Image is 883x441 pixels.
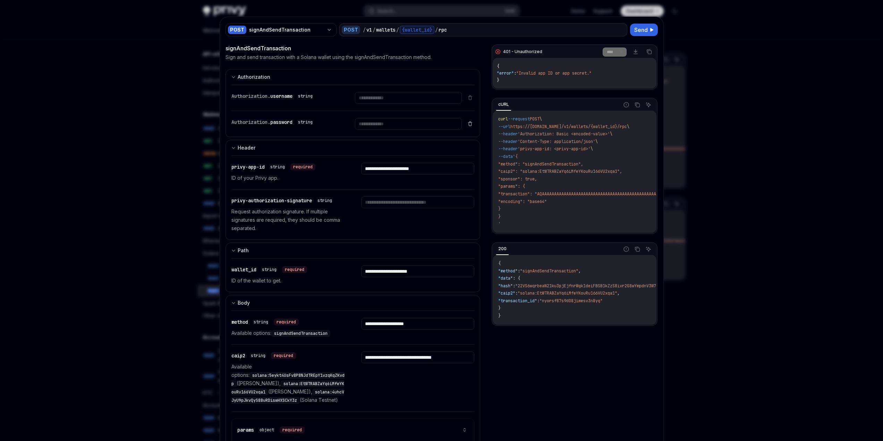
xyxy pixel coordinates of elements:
[231,265,307,274] div: wallet_id
[439,26,447,33] div: rpc
[498,283,513,289] span: "hash"
[498,139,518,144] span: --header
[645,47,654,56] button: Copy the contents from the code block
[498,305,501,311] span: }
[238,299,250,307] div: Body
[226,243,481,258] button: expand input section
[231,207,345,232] p: Request authorization signature. If multiple signatures are required, they should be comma separa...
[231,351,296,360] div: caip2
[498,206,501,212] span: }
[630,24,658,36] button: Send
[270,119,292,125] span: password
[498,161,583,167] span: "method": "signAndSendTransaction",
[290,163,315,170] div: required
[270,93,292,99] span: username
[508,116,530,122] span: --request
[498,124,510,129] span: --url
[231,196,335,205] div: privy-authorization-signature
[366,26,372,33] div: v1
[231,197,312,204] span: privy-authorization-signature
[496,245,509,253] div: 200
[510,124,627,129] span: https://[DOMAIN_NAME]/v1/wallets/{wallet_id}/rpc
[578,268,581,274] span: ,
[274,331,328,336] span: signAndSendTransaction
[518,146,591,152] span: 'privy-app-id: <privy-app-id>'
[231,319,248,325] span: method
[520,268,578,274] span: "signAndSendTransaction"
[363,26,366,33] div: /
[516,70,592,76] span: "Invalid app ID or app secret."
[231,163,315,171] div: privy-app-id
[238,144,255,152] div: Header
[530,116,540,122] span: POST
[228,26,246,34] div: POST
[231,277,345,285] p: ID of the wallet to get.
[231,118,315,126] div: Authorization.password
[497,77,499,83] span: }
[633,245,642,254] button: Copy the contents from the code block
[226,140,481,155] button: expand input section
[518,268,520,274] span: :
[591,146,593,152] span: \
[498,169,622,174] span: "caip2": "solana:EtWTRABZaYq6iMfeYKouRu166VU2xqa1",
[400,26,434,34] div: {wallet_id}
[518,290,617,296] span: "solana:EtWTRABZaYq6iMfeYKouRu166VU2xqa1"
[518,139,595,144] span: 'Content-Type: application/json'
[634,26,648,34] span: Send
[226,295,481,311] button: expand input section
[513,154,518,159] span: '{
[497,63,499,69] span: {
[231,93,270,99] span: Authorization.
[237,426,305,434] div: params
[633,100,642,109] button: Copy the contents from the code block
[540,116,542,122] span: \
[518,131,610,137] span: 'Authorization: Basic <encoded-value>'
[515,283,734,289] span: "22VS6wqrbeaN21ku3pjEjfnrWgk1deiFBSB1kZzS8ivr2G8wYmpdnV3W7oxpjFPGkt5bhvZvK1QBzuCfUPUYYFQq"
[226,23,337,37] button: POSTsignAndSendTransaction
[231,174,345,182] p: ID of your Privy app.
[274,319,299,325] div: required
[373,26,375,33] div: /
[396,26,399,33] div: /
[497,70,514,76] span: "error"
[496,100,511,109] div: cURL
[226,69,481,85] button: expand input section
[513,275,520,281] span: : {
[498,184,525,189] span: "params": {
[498,116,508,122] span: curl
[515,290,518,296] span: :
[622,100,631,109] button: Report incorrect code
[231,373,345,387] span: solana:5eykt4UsFv8P8NJdTREpY1vzqKqZKvdp
[282,266,307,273] div: required
[231,164,265,170] span: privy-app-id
[498,214,501,219] span: }
[498,261,501,266] span: {
[226,44,481,52] div: signAndSendTransaction
[498,298,537,304] span: "transaction_id"
[498,221,501,227] span: '
[237,427,254,433] span: params
[231,329,345,337] p: Available options:
[231,92,315,100] div: Authorization.username
[513,283,515,289] span: :
[644,245,653,254] button: Ask AI
[503,49,542,54] div: 401 - Unauthorized
[231,353,245,359] span: caip2
[540,298,603,304] span: "nyorsf87s9d08jimesv3n8yq"
[231,381,344,395] span: solana:EtWTRABZaYq6iMfeYKouRu166VU2xqa1
[231,318,299,326] div: method
[249,26,324,33] div: signAndSendTransaction
[376,26,396,33] div: wallets
[498,146,518,152] span: --header
[238,73,270,81] div: Authorization
[498,290,515,296] span: "caip2"
[238,246,249,255] div: Path
[644,100,653,109] button: Ask AI
[537,298,540,304] span: :
[498,154,513,159] span: --data
[498,131,518,137] span: --header
[622,245,631,254] button: Report incorrect code
[231,119,270,125] span: Authorization.
[498,199,547,204] span: "encoding": "base64"
[226,54,432,61] p: Sign and send transaction with a Solana wallet using the signAndSendTransaction method.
